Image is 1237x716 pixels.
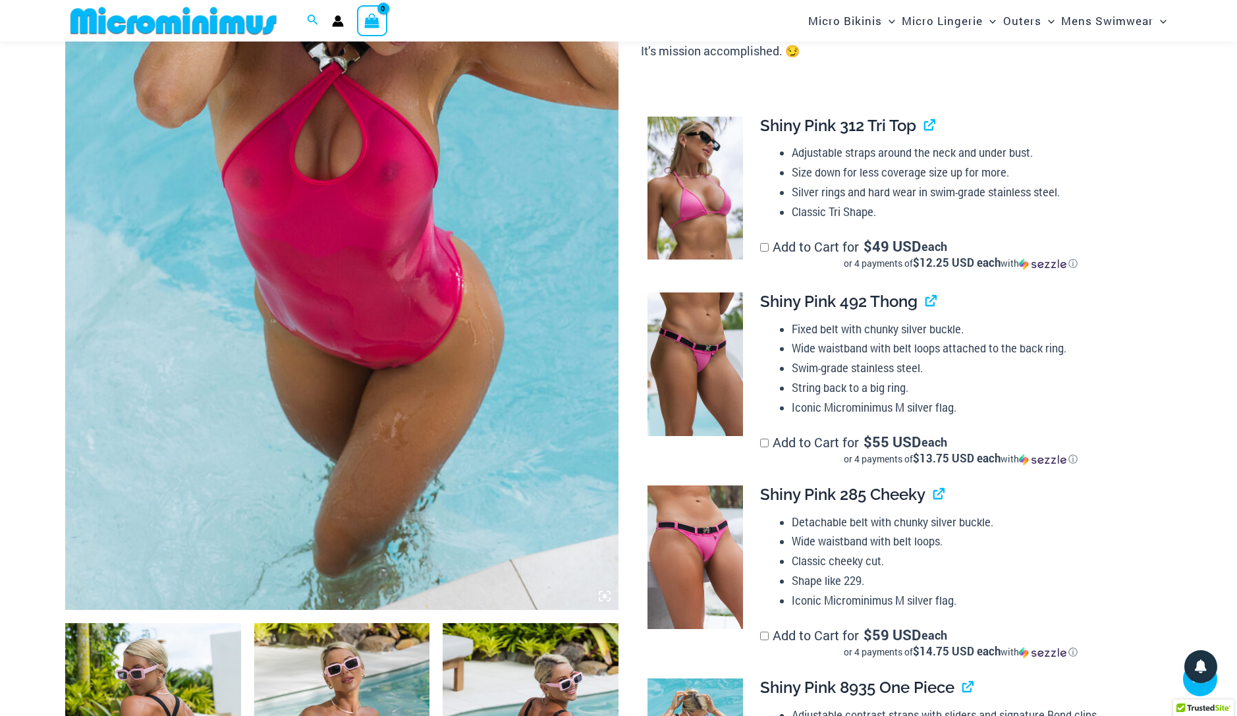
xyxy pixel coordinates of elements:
li: Adjustable straps around the neck and under bust. [792,143,1161,163]
span: each [921,435,947,449]
input: Add to Cart for$59 USD eachor 4 payments of$14.75 USD eachwithSezzle Click to learn more about Se... [760,632,769,640]
nav: Site Navigation [803,2,1172,40]
span: $ [864,236,872,256]
span: $ [864,625,872,644]
li: Swim-grade stainless steel. [792,358,1161,378]
li: Wide waistband with belt loops. [792,532,1161,551]
li: String back to a big ring. [792,378,1161,398]
span: Shiny Pink 492 Thong [760,292,918,311]
a: Micro BikinisMenu ToggleMenu Toggle [805,4,898,38]
a: Account icon link [332,15,344,27]
span: Micro Lingerie [902,4,983,38]
span: 49 USD [864,240,921,253]
input: Add to Cart for$55 USD eachor 4 payments of$13.75 USD eachwithSezzle Click to learn more about Se... [760,439,769,447]
div: or 4 payments of with [760,257,1161,270]
div: or 4 payments of$12.25 USD eachwithSezzle Click to learn more about Sezzle [760,257,1161,270]
li: Fixed belt with chunky silver buckle. [792,319,1161,339]
a: View Shopping Cart, empty [357,5,387,36]
span: Menu Toggle [983,4,996,38]
div: or 4 payments of with [760,646,1161,659]
label: Add to Cart for [760,433,1161,466]
span: Menu Toggle [1153,4,1167,38]
img: Bond Shiny Pink 492 Thong [647,292,743,436]
li: Iconic Microminimus M silver flag. [792,398,1161,418]
li: Iconic Microminimus M silver flag. [792,591,1161,611]
li: Size down for less coverage size up for more. [792,163,1161,182]
span: Shiny Pink 312 Tri Top [760,116,916,135]
span: Menu Toggle [882,4,895,38]
span: Micro Bikinis [808,4,882,38]
input: Add to Cart for$49 USD eachor 4 payments of$12.25 USD eachwithSezzle Click to learn more about Se... [760,243,769,252]
a: OutersMenu ToggleMenu Toggle [1000,4,1058,38]
span: $12.25 USD each [913,255,1001,270]
span: Menu Toggle [1041,4,1055,38]
div: or 4 payments of$14.75 USD eachwithSezzle Click to learn more about Sezzle [760,646,1161,659]
span: each [921,240,947,253]
span: each [921,628,947,642]
span: Mens Swimwear [1061,4,1153,38]
li: Wide waistband with belt loops attached to the back ring. [792,339,1161,358]
span: Outers [1003,4,1041,38]
span: Shiny Pink 8935 One Piece [760,678,954,697]
img: Bond Shiny Pink 312 Top [647,117,743,260]
li: Shape like 229. [792,571,1161,591]
li: Classic Tri Shape. [792,202,1161,222]
span: 55 USD [864,435,921,449]
label: Add to Cart for [760,238,1161,271]
label: Add to Cart for [760,626,1161,659]
span: $ [864,432,872,451]
img: MM SHOP LOGO FLAT [65,6,282,36]
div: or 4 payments of$13.75 USD eachwithSezzle Click to learn more about Sezzle [760,453,1161,466]
span: 59 USD [864,628,921,642]
div: or 4 payments of with [760,453,1161,466]
img: Sezzle [1019,647,1066,659]
span: Shiny Pink 285 Cheeky [760,485,925,504]
span: $14.75 USD each [913,644,1001,659]
a: Micro LingerieMenu ToggleMenu Toggle [898,4,999,38]
a: Mens SwimwearMenu ToggleMenu Toggle [1058,4,1170,38]
img: Bond Shiny Pink 285 Cheeky 02v22 [647,485,743,629]
img: Sezzle [1019,258,1066,270]
li: Classic cheeky cut. [792,551,1161,571]
li: Detachable belt with chunky silver buckle. [792,512,1161,532]
span: $13.75 USD each [913,451,1001,466]
a: Search icon link [307,13,319,30]
img: Sezzle [1019,454,1066,466]
li: Silver rings and hard wear in swim-grade stainless steel. [792,182,1161,202]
